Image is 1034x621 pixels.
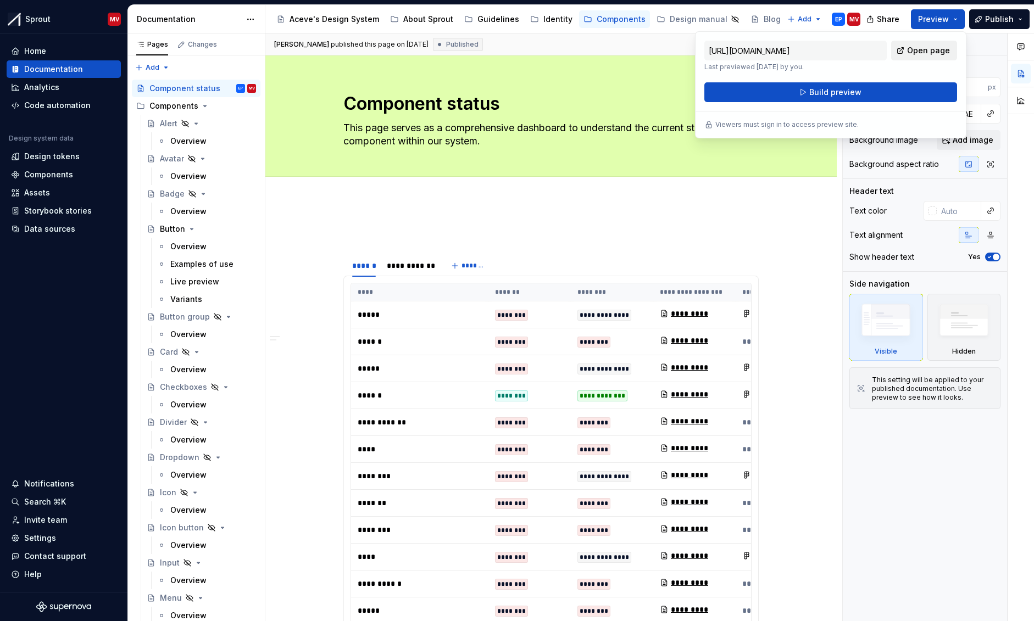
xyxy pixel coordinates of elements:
[24,169,73,180] div: Components
[170,259,234,270] div: Examples of use
[132,97,260,115] div: Components
[952,347,976,356] div: Hidden
[809,87,861,98] span: Build preview
[7,79,121,96] a: Analytics
[715,120,859,129] p: Viewers must sign in to access preview site.
[24,478,74,489] div: Notifications
[170,399,207,410] div: Overview
[153,273,260,290] a: Live preview
[849,230,903,240] div: Text alignment
[142,220,260,238] a: Button
[160,346,178,357] div: Card
[153,132,260,150] a: Overview
[386,10,458,28] a: About Sprout
[170,364,207,375] div: Overview
[160,153,184,164] div: Avatar
[579,10,650,28] a: Components
[25,14,51,25] div: Sprout
[36,601,91,612] svg: Supernova Logo
[597,14,646,25] div: Components
[24,100,91,111] div: Code automation
[142,185,260,203] a: Badge
[137,14,241,25] div: Documentation
[249,83,255,94] div: MV
[132,80,260,97] a: Component statusEPMV
[798,15,811,24] span: Add
[170,171,207,182] div: Overview
[835,15,842,24] div: EP
[907,45,950,56] span: Open page
[142,449,260,466] a: Dropdown
[170,575,207,586] div: Overview
[988,83,996,92] p: px
[849,205,887,216] div: Text color
[153,290,260,308] a: Variants
[969,9,1030,29] button: Publish
[132,60,173,75] button: Add
[24,496,66,507] div: Search ⌘K
[170,469,207,480] div: Overview
[110,15,119,24] div: MV
[24,82,59,93] div: Analytics
[160,382,207,393] div: Checkboxes
[160,522,204,533] div: Icon button
[985,14,1014,25] span: Publish
[136,40,168,49] div: Pages
[153,572,260,589] a: Overview
[849,294,923,361] div: Visible
[142,589,260,607] a: Menu
[153,536,260,554] a: Overview
[142,413,260,431] a: Divider
[24,569,42,580] div: Help
[170,136,207,147] div: Overview
[24,46,46,57] div: Home
[7,60,121,78] a: Documentation
[160,557,180,568] div: Input
[142,519,260,536] a: Icon button
[849,186,894,197] div: Header text
[170,329,207,340] div: Overview
[341,119,757,150] textarea: This page serves as a comprehensive dashboard to understand the current status of each component ...
[146,63,159,72] span: Add
[446,40,479,49] span: Published
[7,493,121,511] button: Search ⌘K
[272,10,383,28] a: Aceve's Design System
[877,14,899,25] span: Share
[149,83,220,94] div: Component status
[849,251,914,262] div: Show header text
[142,115,260,132] a: Alert
[142,343,260,361] a: Card
[764,14,781,25] div: Blog
[911,9,965,29] button: Preview
[7,511,121,529] a: Invite team
[927,294,1001,361] div: Hidden
[849,159,939,170] div: Background aspect ratio
[7,148,121,165] a: Design tokens
[7,475,121,493] button: Notifications
[477,14,519,25] div: Guidelines
[149,100,198,111] div: Components
[153,238,260,255] a: Overview
[7,220,121,238] a: Data sources
[160,118,177,129] div: Alert
[937,130,1000,150] button: Add image
[160,487,176,498] div: Icon
[160,592,182,603] div: Menu
[937,201,981,221] input: Auto
[153,326,260,343] a: Overview
[7,566,121,583] button: Help
[24,205,92,216] div: Storybook stories
[170,276,219,287] div: Live preview
[142,308,260,326] a: Button group
[170,540,207,551] div: Overview
[7,202,121,220] a: Storybook stories
[153,466,260,484] a: Overview
[746,10,797,28] a: Blog
[153,431,260,449] a: Overview
[153,167,260,185] a: Overview
[7,97,121,114] a: Code automation
[543,14,572,25] div: Identity
[849,15,859,24] div: MV
[331,40,429,49] div: published this page on [DATE]
[142,150,260,167] a: Avatar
